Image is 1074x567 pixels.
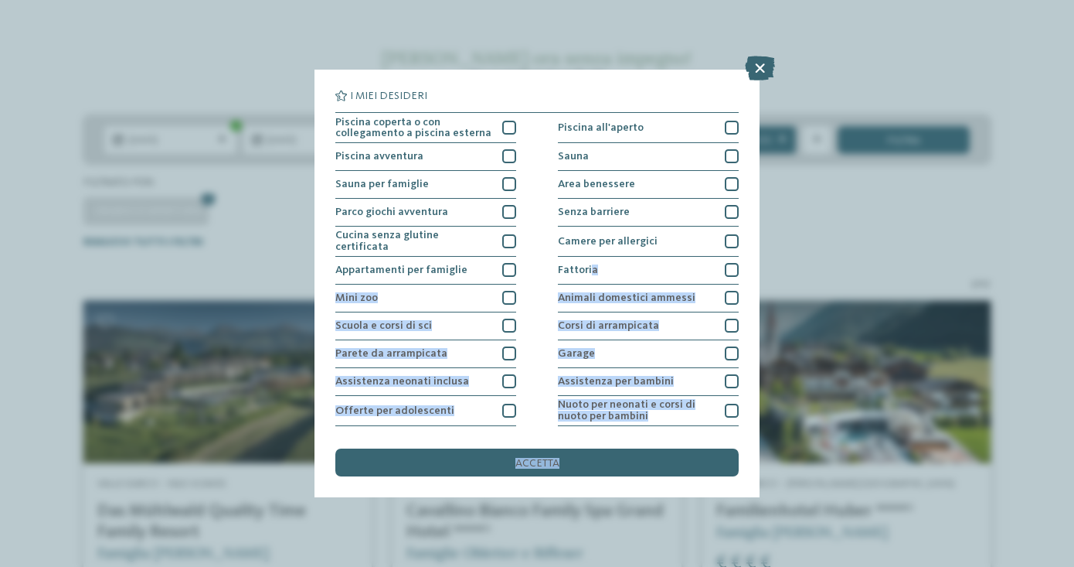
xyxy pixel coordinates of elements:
[558,122,644,133] span: Piscina all'aperto
[335,405,454,416] span: Offerte per adolescenti
[558,292,695,303] span: Animali domestici ammessi
[515,458,559,469] span: accetta
[335,230,492,252] span: Cucina senza glutine certificata
[335,265,467,275] span: Appartamenti per famiglie
[350,91,427,101] span: I miei desideri
[558,207,630,217] span: Senza barriere
[335,207,448,217] span: Parco giochi avventura
[335,151,423,162] span: Piscina avventura
[335,292,378,303] span: Mini zoo
[335,348,447,359] span: Parete da arrampicata
[558,320,659,331] span: Corsi di arrampicata
[558,265,598,275] span: Fattoria
[558,376,674,387] span: Assistenza per bambini
[335,376,469,387] span: Assistenza neonati inclusa
[558,179,635,190] span: Area benessere
[558,236,658,247] span: Camere per allergici
[558,399,715,422] span: Nuoto per neonati e corsi di nuoto per bambini
[558,151,589,162] span: Sauna
[335,117,492,139] span: Piscina coperta o con collegamento a piscina esterna
[558,348,595,359] span: Garage
[335,179,429,190] span: Sauna per famiglie
[335,320,432,331] span: Scuola e corsi di sci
